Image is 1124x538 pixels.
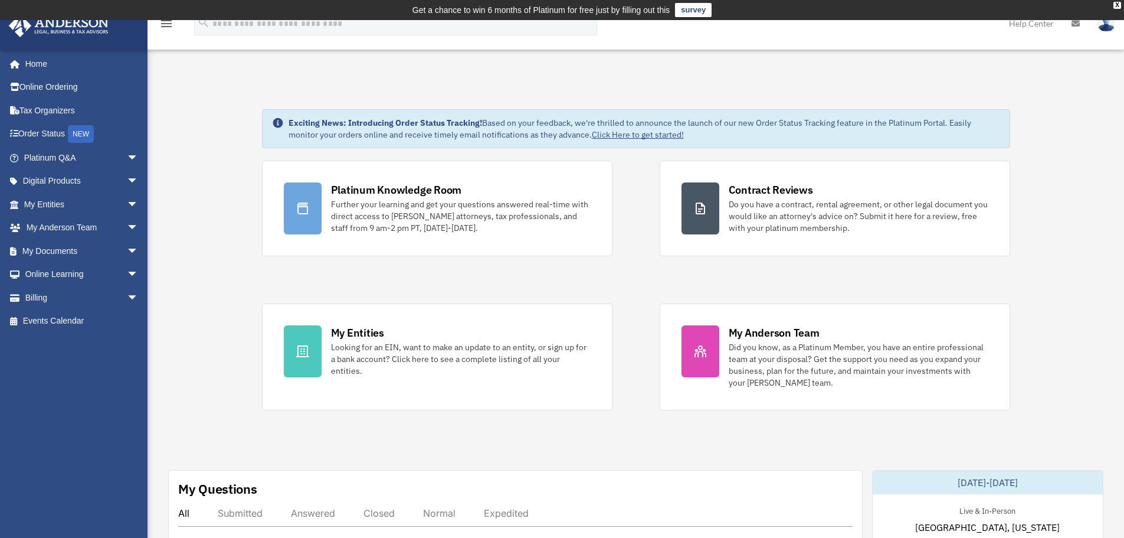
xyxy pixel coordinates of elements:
[660,161,1010,256] a: Contract Reviews Do you have a contract, rental agreement, or other legal document you would like...
[68,125,94,143] div: NEW
[127,263,150,287] span: arrow_drop_down
[8,99,156,122] a: Tax Organizers
[159,21,173,31] a: menu
[592,129,684,140] a: Click Here to get started!
[197,16,210,29] i: search
[423,507,456,519] div: Normal
[8,52,150,76] a: Home
[729,341,988,389] div: Did you know, as a Platinum Member, you have an entire professional team at your disposal? Get th...
[675,3,712,17] a: survey
[127,193,150,217] span: arrow_drop_down
[363,507,395,519] div: Closed
[412,3,670,17] div: Get a chance to win 6 months of Platinum for free just by filling out this
[331,325,384,340] div: My Entities
[127,239,150,263] span: arrow_drop_down
[8,216,156,240] a: My Anderson Teamarrow_drop_down
[331,182,462,197] div: Platinum Knowledge Room
[1097,15,1115,32] img: User Pic
[1113,2,1121,9] div: close
[331,341,591,377] div: Looking for an EIN, want to make an update to an entity, or sign up for a bank account? Click her...
[178,507,189,519] div: All
[660,304,1010,410] a: My Anderson Team Did you know, as a Platinum Member, you have an entire professional team at your...
[262,304,612,410] a: My Entities Looking for an EIN, want to make an update to an entity, or sign up for a bank accoun...
[8,76,156,99] a: Online Ordering
[8,309,156,333] a: Events Calendar
[729,325,820,340] div: My Anderson Team
[289,118,482,128] strong: Exciting News: Introducing Order Status Tracking!
[950,504,1025,516] div: Live & In-Person
[8,169,156,193] a: Digital Productsarrow_drop_down
[262,161,612,256] a: Platinum Knowledge Room Further your learning and get your questions answered real-time with dire...
[8,239,156,263] a: My Documentsarrow_drop_down
[873,471,1103,494] div: [DATE]-[DATE]
[289,117,1000,141] div: Based on your feedback, we're thrilled to announce the launch of our new Order Status Tracking fe...
[8,146,156,169] a: Platinum Q&Aarrow_drop_down
[729,198,988,234] div: Do you have a contract, rental agreement, or other legal document you would like an attorney's ad...
[8,193,156,216] a: My Entitiesarrow_drop_down
[127,216,150,240] span: arrow_drop_down
[218,507,263,519] div: Submitted
[291,507,335,519] div: Answered
[178,480,257,498] div: My Questions
[8,286,156,309] a: Billingarrow_drop_down
[8,263,156,286] a: Online Learningarrow_drop_down
[484,507,529,519] div: Expedited
[729,182,813,197] div: Contract Reviews
[127,169,150,194] span: arrow_drop_down
[127,286,150,310] span: arrow_drop_down
[8,122,156,146] a: Order StatusNEW
[159,17,173,31] i: menu
[127,146,150,170] span: arrow_drop_down
[5,14,112,37] img: Anderson Advisors Platinum Portal
[331,198,591,234] div: Further your learning and get your questions answered real-time with direct access to [PERSON_NAM...
[915,520,1060,534] span: [GEOGRAPHIC_DATA], [US_STATE]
